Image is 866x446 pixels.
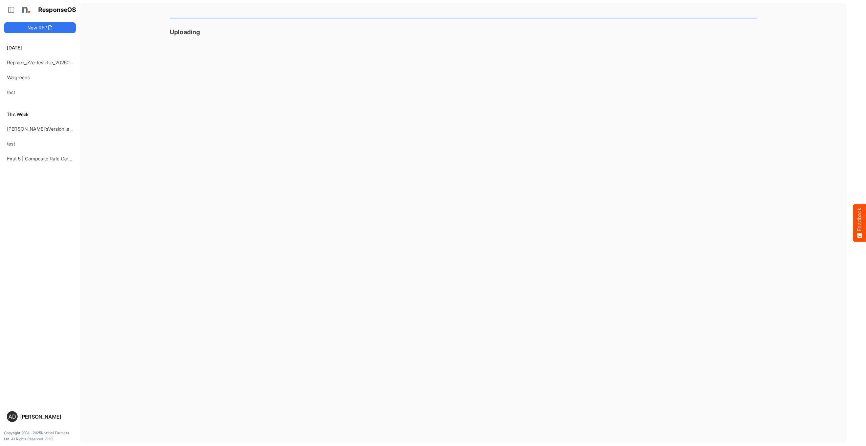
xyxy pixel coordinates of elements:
a: First 5 | Composite Rate Card [DATE] [7,156,88,161]
span: AD [8,414,16,419]
a: Walgreens [7,74,30,80]
a: test [7,89,15,95]
h6: This Week [4,111,76,118]
button: Feedback [853,204,866,242]
img: Northell [19,3,32,17]
h6: [DATE] [4,44,76,51]
p: Copyright 2004 - 2025 Northell Partners Ltd. All Rights Reserved. v 1.1.0 [4,430,76,442]
h1: ResponseOS [38,6,76,14]
h3: Uploading [170,28,757,36]
div: [PERSON_NAME] [20,414,73,419]
a: test [7,141,15,147]
a: [PERSON_NAME]'sVersion_e2e-test-file_20250604_111803 [7,126,134,132]
button: New RFP [4,22,76,33]
a: Replace_e2e-test-file_20250604_111803 [7,60,94,65]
